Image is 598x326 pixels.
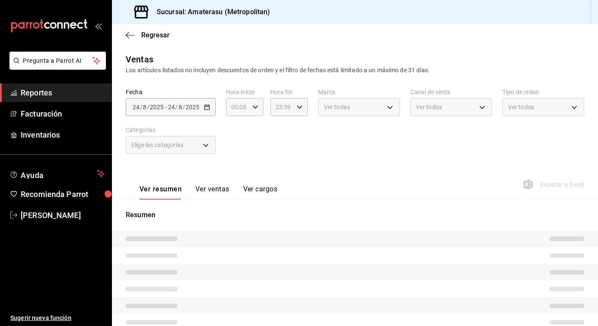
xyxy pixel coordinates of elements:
[141,31,170,39] span: Regresar
[147,104,149,111] span: /
[23,56,93,65] span: Pregunta a Parrot AI
[195,185,229,200] button: Ver ventas
[131,141,184,149] span: Elige las categorías
[502,89,584,95] label: Tipo de orden
[21,129,105,141] span: Inventarios
[416,103,442,111] span: Ver todos
[95,22,102,29] button: open_drawer_menu
[21,87,105,98] span: Reportes
[226,89,263,95] label: Hora inicio
[140,104,143,111] span: /
[9,52,106,70] button: Pregunta a Parrot AI
[139,185,182,200] button: Ver resumen
[410,89,492,95] label: Canal de venta
[324,103,350,111] span: Ver todas
[21,188,105,200] span: Recomienda Parrot
[270,89,308,95] label: Hora fin
[126,53,153,66] div: Ventas
[167,104,175,111] input: --
[183,104,185,111] span: /
[132,104,140,111] input: --
[175,104,178,111] span: /
[126,66,584,75] div: Los artículos listados no incluyen descuentos de orden y el filtro de fechas está limitado a un m...
[185,104,200,111] input: ----
[21,108,105,120] span: Facturación
[10,314,105,323] span: Sugerir nueva función
[143,104,147,111] input: --
[21,209,105,221] span: [PERSON_NAME]
[165,104,167,111] span: -
[149,104,164,111] input: ----
[178,104,183,111] input: --
[318,89,400,95] label: Marca
[508,103,534,111] span: Ver todos
[126,31,170,39] button: Regresar
[126,127,216,133] label: Categorías
[150,7,270,17] h3: Sucursal: Amaterasu (Metropolitan)
[139,185,277,200] div: navigation tabs
[126,210,584,220] p: Resumen
[243,185,278,200] button: Ver cargos
[6,62,106,71] a: Pregunta a Parrot AI
[126,89,216,95] label: Fecha
[21,169,93,179] span: Ayuda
